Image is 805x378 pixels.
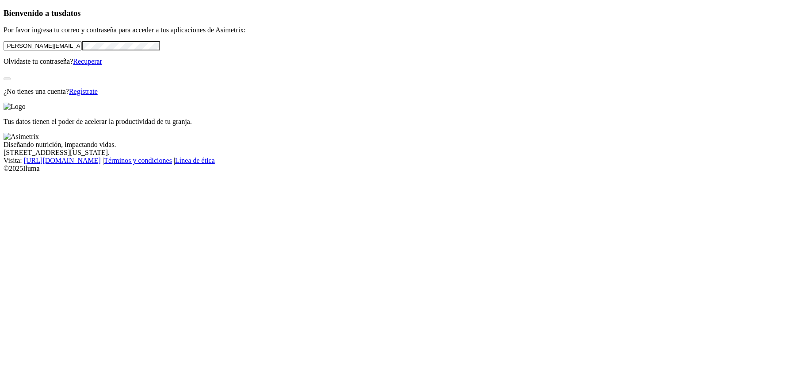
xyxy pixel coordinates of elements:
[4,88,801,96] p: ¿No tienes una cuenta?
[4,58,801,66] p: Olvidaste tu contraseña?
[4,8,801,18] h3: Bienvenido a tus
[4,41,82,50] input: Tu correo
[4,149,801,157] div: [STREET_ADDRESS][US_STATE].
[4,26,801,34] p: Por favor ingresa tu correo y contraseña para acceder a tus aplicaciones de Asimetrix:
[73,58,102,65] a: Recuperar
[175,157,215,164] a: Línea de ética
[69,88,98,95] a: Regístrate
[24,157,101,164] a: [URL][DOMAIN_NAME]
[4,141,801,149] div: Diseñando nutrición, impactando vidas.
[62,8,81,18] span: datos
[4,103,26,111] img: Logo
[104,157,172,164] a: Términos y condiciones
[4,157,801,165] div: Visita : | |
[4,165,801,173] div: © 2025 Iluma
[4,118,801,126] p: Tus datos tienen el poder de acelerar la productividad de tu granja.
[4,133,39,141] img: Asimetrix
